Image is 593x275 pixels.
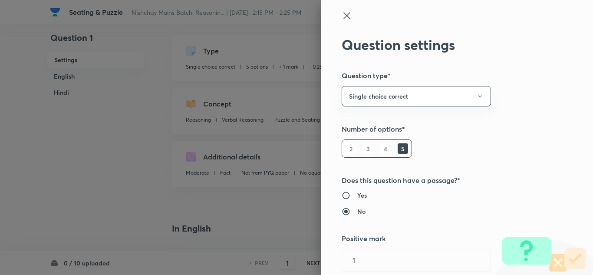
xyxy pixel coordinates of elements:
h6: 5 [398,143,408,154]
h2: Question settings [342,36,543,53]
h6: 3 [363,143,373,154]
button: Single choice correct [342,86,491,106]
h6: No [357,207,366,216]
h5: Positive mark [342,233,543,244]
h6: 4 [380,143,391,154]
h5: Number of options* [342,124,543,134]
h6: 2 [346,143,356,154]
h6: Yes [357,191,367,200]
h5: Does this question have a passage?* [342,175,543,186]
input: Positive marks [342,249,491,272]
h5: Question type* [342,70,543,81]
